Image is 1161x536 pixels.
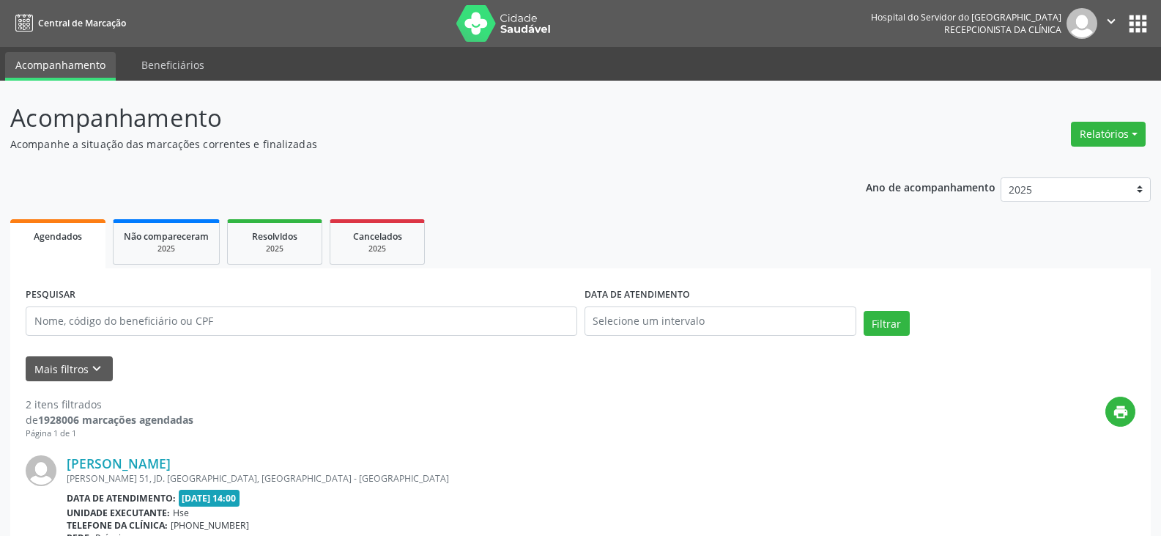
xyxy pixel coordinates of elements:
img: img [26,455,56,486]
input: Nome, código do beneficiário ou CPF [26,306,577,336]
i:  [1103,13,1119,29]
strong: 1928006 marcações agendadas [38,413,193,427]
b: Telefone da clínica: [67,519,168,532]
a: Central de Marcação [10,11,126,35]
i: print [1113,404,1129,420]
div: de [26,412,193,427]
div: 2 itens filtrados [26,397,193,412]
span: Agendados [34,230,82,243]
a: Beneficiários [131,52,215,78]
p: Acompanhamento [10,100,809,136]
button: print [1105,397,1135,427]
span: Hse [173,507,189,519]
button: apps [1125,11,1151,37]
img: img [1067,8,1097,39]
div: Página 1 de 1 [26,427,193,440]
button: Relatórios [1071,122,1146,147]
div: Hospital do Servidor do [GEOGRAPHIC_DATA] [871,11,1061,23]
button: Mais filtroskeyboard_arrow_down [26,356,113,382]
b: Unidade executante: [67,507,170,519]
span: Não compareceram [124,230,209,243]
label: DATA DE ATENDIMENTO [585,284,690,306]
button: Filtrar [864,311,910,336]
p: Ano de acompanhamento [866,177,995,196]
div: 2025 [238,243,311,254]
span: Resolvidos [252,230,297,243]
i: keyboard_arrow_down [89,361,105,377]
div: [PERSON_NAME] 51, JD. [GEOGRAPHIC_DATA], [GEOGRAPHIC_DATA] - [GEOGRAPHIC_DATA] [67,472,916,485]
a: Acompanhamento [5,52,116,81]
span: Cancelados [353,230,402,243]
button:  [1097,8,1125,39]
span: [DATE] 14:00 [179,490,240,507]
div: 2025 [124,243,209,254]
div: 2025 [341,243,414,254]
input: Selecione um intervalo [585,306,856,336]
label: PESQUISAR [26,284,75,306]
span: Central de Marcação [38,17,126,29]
p: Acompanhe a situação das marcações correntes e finalizadas [10,136,809,152]
span: Recepcionista da clínica [944,23,1061,36]
b: Data de atendimento: [67,492,176,504]
a: [PERSON_NAME] [67,455,171,471]
span: [PHONE_NUMBER] [171,519,249,532]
